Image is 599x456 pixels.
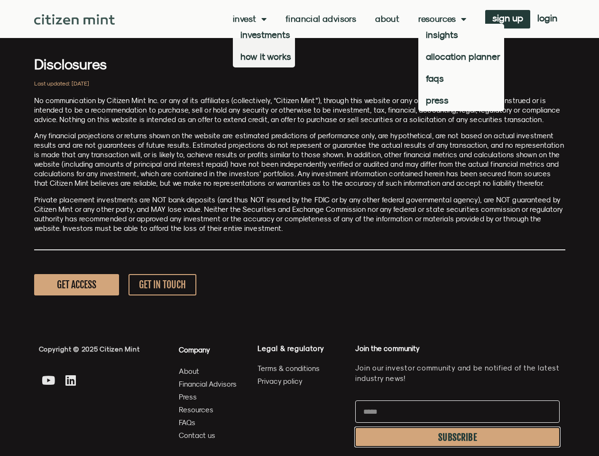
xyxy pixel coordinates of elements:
p: No communication by Citizen Mint Inc. or any of its affiliates (collectively, “Citizen Mint”), th... [34,96,565,124]
button: SUBSCRIBE [355,427,560,446]
p: Private placement investments are NOT bank deposits (and thus NOT insured by the FDIC or by any o... [34,195,565,233]
span: GET IN TOUCH [139,279,186,291]
span: Privacy policy [258,375,303,387]
p: Any financial projections or returns shown on the website are estimated predictions of performanc... [34,131,565,188]
a: Invest [233,14,267,24]
a: allocation planner [418,46,504,67]
a: Resources [179,404,237,416]
nav: Menu [233,14,466,24]
span: SUBSCRIBE [438,434,477,441]
h4: Company [179,344,237,356]
h2: Last updated: [DATE] [34,81,565,86]
a: FAQs [179,417,237,428]
a: Resources [418,14,466,24]
a: login [530,10,564,28]
h4: Join the community [355,344,560,353]
a: About [179,365,237,377]
a: About [375,14,399,24]
a: GET ACCESS [34,274,119,295]
span: Contact us [179,429,215,441]
ul: Resources [418,24,504,111]
a: Press [179,391,237,403]
a: how it works [233,46,295,67]
span: login [537,15,557,21]
a: press [418,89,504,111]
a: sign up [485,10,530,28]
img: Citizen Mint [34,14,115,25]
a: GET IN TOUCH [129,274,196,295]
a: Contact us [179,429,237,441]
h3: Disclosures [34,57,565,71]
span: Terms & conditions [258,362,320,374]
a: Terms & conditions [258,362,346,374]
p: Join our investor community and be notified of the latest industry news! [355,363,560,384]
span: Press [179,391,197,403]
span: FAQs [179,417,195,428]
a: Financial Advisors [179,378,237,390]
form: Newsletter [355,400,560,451]
span: About [179,365,199,377]
a: faqs [418,67,504,89]
span: Copyright © 2025 Citizen Mint [39,345,140,353]
ul: Invest [233,24,295,67]
span: sign up [492,15,523,21]
a: Financial Advisors [286,14,356,24]
a: insights [418,24,504,46]
span: Resources [179,404,213,416]
h4: Legal & regulatory [258,344,346,353]
a: investments [233,24,295,46]
span: GET ACCESS [57,279,96,291]
a: Privacy policy [258,375,346,387]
